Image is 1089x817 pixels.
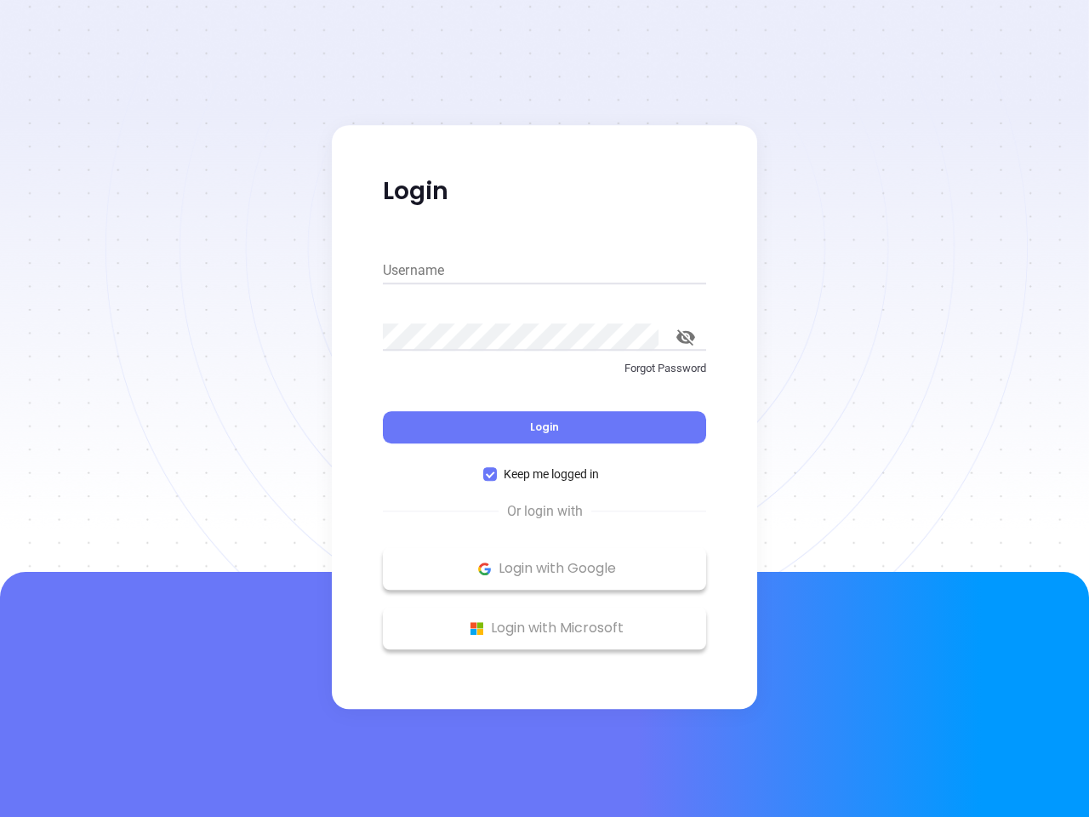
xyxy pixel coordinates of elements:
span: Keep me logged in [497,465,606,483]
img: Google Logo [474,558,495,580]
a: Forgot Password [383,360,706,391]
button: Google Logo Login with Google [383,547,706,590]
span: Or login with [499,501,591,522]
p: Login with Microsoft [391,615,698,641]
p: Login with Google [391,556,698,581]
p: Login [383,176,706,207]
button: Microsoft Logo Login with Microsoft [383,607,706,649]
img: Microsoft Logo [466,618,487,639]
span: Login [530,420,559,434]
p: Forgot Password [383,360,706,377]
button: Login [383,411,706,443]
button: toggle password visibility [665,317,706,357]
